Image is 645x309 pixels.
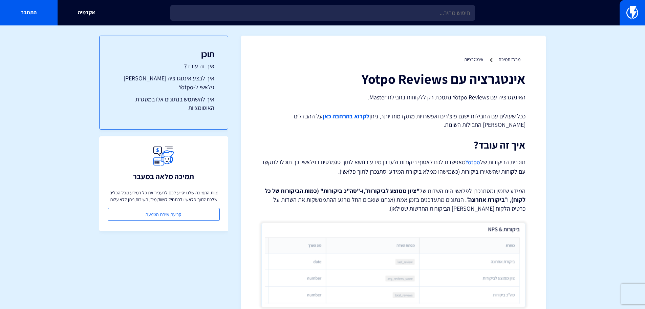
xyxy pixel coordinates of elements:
a: איך זה עובד? [113,62,214,71]
h1: אינטגרציה עם Yotpo Reviews [261,71,525,86]
p: תוכנית הביקורות של מאפשרת לכם לאסוף ביקורות ולעדכן מידע בנושא לתוך סגמנטים בפלאשי. כך תוכלו לתקשר... [261,157,525,176]
a: Yotpo [466,158,480,166]
strong: ו-"סה"כ ביקורות" (כמות הביקורות של כל לקוח) [265,187,525,204]
strong: ביקורת אחרונה [468,196,505,204]
p: המידע שזמין ומסתנכרן לפלאשי הינו השדות של ", , ו" ". הנתונים מתעדכנים בזמן אמת (אנחנו שואבים החל ... [261,187,525,213]
a: מרכז תמיכה [499,56,520,62]
a: קביעת שיחת הטמעה [108,208,220,221]
input: חיפוש מהיר... [170,5,475,21]
h3: תמיכה מלאה במעבר [133,172,194,180]
p: האינטגרציה עם Yotpo Reviews נתמכת רק ללקוחות בחבילת Master. [261,93,525,102]
a: לקרוא בהרחבה כאן [323,112,369,120]
strong: "ציון ממוצע לביקורות [367,187,420,195]
h2: איך זה עובד? [261,139,525,151]
a: איך להשתמש בנתונים אלו במסגרת האוטומציות [113,95,214,112]
h3: תוכן [113,50,214,58]
a: איך לבצע אינטגרציה [PERSON_NAME] פלאשי ל-Yotpo [113,74,214,91]
p: צוות התמיכה שלנו יסייע לכם להעביר את כל המידע מכל הכלים שלכם לתוך פלאשי ולהתחיל לשווק מיד, השירות... [108,189,220,203]
a: אינטגרציות [464,56,483,62]
p: ככל שעולים עם החבילות ישנם פיצ'רים ואפשרויות מתקדמות יותר, ניתן על ההבדלים [PERSON_NAME] החבילות ... [261,112,525,129]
